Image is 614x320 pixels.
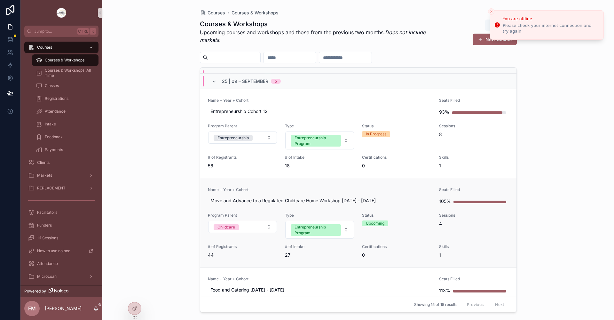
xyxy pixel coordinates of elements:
[37,186,66,191] span: REPLACEMENT
[208,163,277,169] span: 56
[285,155,354,160] span: # of Intake
[222,78,268,84] span: 25 | 09 – September
[439,276,508,282] span: Seats Filled
[285,213,354,218] span: Type
[37,160,50,165] span: Clients
[208,221,277,233] button: Select Button
[37,236,58,241] span: 1:1 Sessions
[90,29,95,34] span: K
[24,220,98,231] a: Funders
[503,16,598,22] div: You are offline
[200,178,516,267] a: Name + Year + CohortMove and Advance to a Regulated Childcare Home Workshop [DATE] - [DATE]Seats ...
[362,163,431,169] span: 0
[24,26,98,37] button: Jump to...CtrlK
[208,155,277,160] span: # of Registrants
[208,187,432,192] span: Name + Year + Cohort
[34,29,75,34] span: Jump to...
[45,147,63,152] span: Payments
[200,29,426,43] em: Does not include markets.
[208,132,277,144] button: Select Button
[208,276,432,282] span: Name + Year + Cohort
[24,289,46,294] span: Powered by
[24,245,98,257] a: How to use noloco
[20,285,102,297] a: Powered by
[217,224,235,230] div: Childcare
[32,93,98,104] a: Registrations
[45,83,59,88] span: Classes
[45,68,92,78] span: Courses & Workshops: All Time
[56,8,67,18] img: App logo
[285,132,354,149] button: Select Button
[200,10,225,16] a: Courses
[275,79,277,84] div: 5
[24,207,98,218] a: Facilitators
[200,89,516,178] a: Name + Year + CohortEntrepreneurship Cohort 12Seats Filled93%Program ParentSelect ButtonTypeSelec...
[295,224,337,236] div: Entrepreneurship Program
[24,157,98,168] a: Clients
[24,42,98,53] a: Courses
[285,244,354,249] span: # of Intake
[362,244,431,249] span: Certifications
[45,122,56,127] span: Intake
[32,106,98,117] a: Attendance
[32,54,98,66] a: Courses & Workshops
[217,135,249,141] div: Entrepreneurship
[32,80,98,92] a: Classes
[208,98,432,103] span: Name + Year + Cohort
[222,72,261,79] span: 25 | 08 – August
[439,187,508,192] span: Seats Filled
[37,223,52,228] span: Funders
[24,182,98,194] a: REPLACEMENT
[232,10,279,16] a: Courses & Workshops
[285,252,354,258] span: 27
[439,213,508,218] span: Sessions
[414,302,457,307] span: Showing 15 of 15 results
[439,124,508,129] span: Sessions
[45,109,66,114] span: Attendance
[200,28,437,44] p: Upcoming courses and workshops and those from the previous two months.
[20,37,102,285] div: scrollable content
[208,124,277,129] span: Program Parent
[285,124,354,129] span: Type
[208,244,277,249] span: # of Registrants
[488,8,494,15] button: Close toast
[439,284,450,297] div: 113%
[24,271,98,282] a: MicroLoan
[439,98,508,103] span: Seats Filled
[45,58,84,63] span: Courses & Workshops
[208,213,277,218] span: Program Parent
[295,135,337,147] div: Entrepreneurship Program
[473,34,517,45] button: New Course
[267,73,269,78] div: 1
[32,144,98,156] a: Payments
[37,45,52,50] span: Courses
[24,232,98,244] a: 1:1 Sessions
[285,163,354,169] span: 18
[439,252,508,258] span: 1
[439,131,508,138] span: 8
[439,220,508,227] span: 4
[362,213,431,218] span: Status
[208,252,277,258] span: 44
[285,221,354,239] button: Select Button
[362,155,431,160] span: Certifications
[28,305,36,312] span: FM
[32,131,98,143] a: Feedback
[210,197,429,204] span: Move and Advance to a Regulated Childcare Home Workshop [DATE] - [DATE]
[24,170,98,181] a: Markets
[439,244,508,249] span: Skills
[37,210,57,215] span: Facilitators
[210,287,429,293] span: Food and Catering [DATE] - [DATE]
[485,20,517,31] button: Export
[37,274,57,279] span: MicroLoan
[45,96,68,101] span: Registrations
[45,134,63,140] span: Feedback
[439,163,508,169] span: 1
[439,106,449,118] div: 93%
[37,261,58,266] span: Attendance
[362,124,431,129] span: Status
[32,118,98,130] a: Intake
[208,10,225,16] span: Courses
